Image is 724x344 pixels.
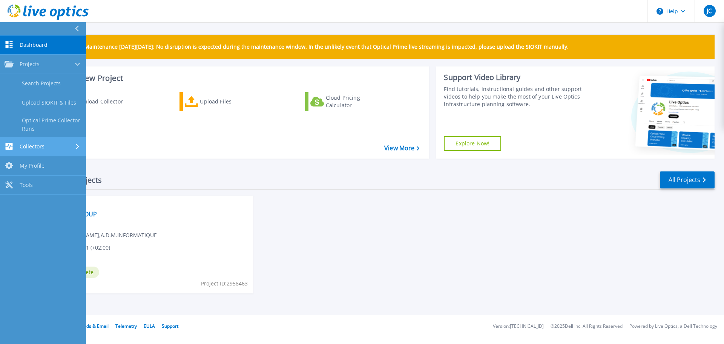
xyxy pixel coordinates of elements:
a: Ads & Email [83,323,109,329]
li: Powered by Live Optics, a Dell Technology [629,324,717,329]
div: Find tutorials, instructional guides and other support videos to help you make the most of your L... [444,85,586,108]
a: Explore Now! [444,136,501,151]
span: Tools [20,182,33,188]
a: Upload Files [179,92,264,111]
span: Projects [20,61,40,68]
li: © 2025 Dell Inc. All Rights Reserved [551,324,623,329]
a: View More [384,145,419,152]
a: Download Collector [54,92,138,111]
span: My Profile [20,162,44,169]
div: Download Collector [73,94,133,109]
li: Version: [TECHNICAL_ID] [493,324,544,329]
a: Cloud Pricing Calculator [305,92,389,111]
span: Project ID: 2958463 [201,279,248,288]
span: JC [707,8,712,14]
span: Optical Prime [57,200,249,208]
a: Telemetry [115,323,137,329]
div: Support Video Library [444,73,586,82]
span: [PERSON_NAME] , A.D.M.INFORMATIQUE [57,231,157,239]
div: Upload Files [200,94,260,109]
h3: Start a New Project [54,74,419,82]
a: EULA [144,323,155,329]
span: Dashboard [20,42,48,48]
span: Collectors [20,143,44,150]
a: All Projects [660,171,715,188]
p: Scheduled Maintenance [DATE][DATE]: No disruption is expected during the maintenance window. In t... [56,44,569,50]
div: Cloud Pricing Calculator [326,94,386,109]
a: Support [162,323,178,329]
